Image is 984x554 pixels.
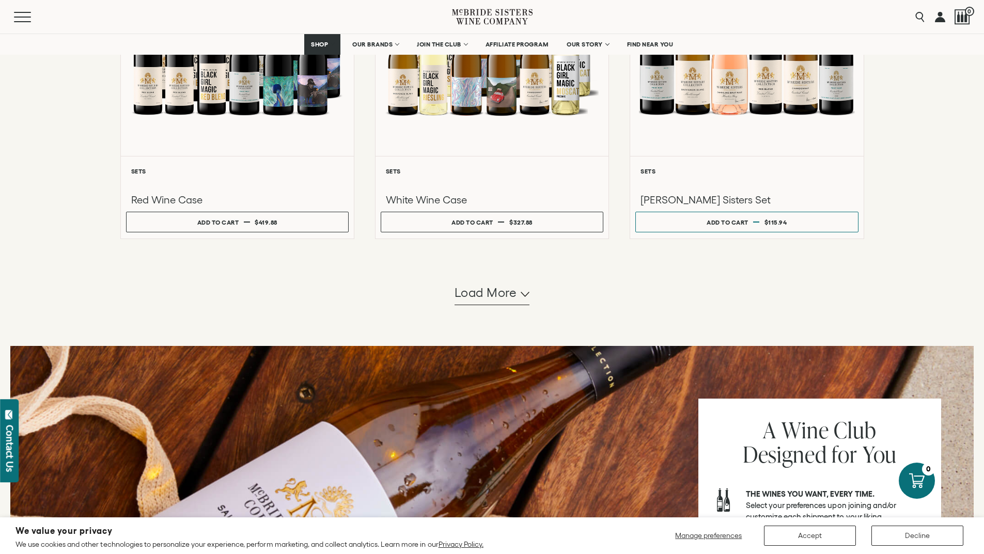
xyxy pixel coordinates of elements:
[834,415,876,445] span: Club
[746,489,874,498] strong: The wines you want, every time.
[131,193,343,207] h3: Red Wine Case
[560,34,615,55] a: OUR STORY
[707,215,748,230] div: Add to cart
[15,540,483,549] p: We use cookies and other technologies to personalize your experience, perform marketing, and coll...
[641,168,853,175] h6: Sets
[417,41,461,48] span: JOIN THE CLUB
[863,439,897,469] span: You
[479,34,555,55] a: AFFILIATE PROGRAM
[5,425,15,472] div: Contact Us
[832,439,857,469] span: for
[352,41,393,48] span: OUR BRANDS
[381,212,603,232] button: Add to cart $327.88
[15,527,483,535] h2: We value your privacy
[635,212,858,232] button: Add to cart $115.94
[126,212,349,232] button: Add to cart $419.88
[764,526,856,546] button: Accept
[743,439,827,469] span: Designed
[509,219,533,226] span: $327.88
[922,463,935,476] div: 0
[255,219,277,226] span: $419.88
[746,488,927,523] p: Select your preferences upon joining and/or customize each shipment to your liking.
[14,12,51,22] button: Mobile Menu Trigger
[455,284,517,302] span: Load more
[627,41,674,48] span: FIND NEAR YOU
[641,193,853,207] h3: [PERSON_NAME] Sisters Set
[197,215,239,230] div: Add to cart
[620,34,680,55] a: FIND NEAR YOU
[567,41,603,48] span: OUR STORY
[451,215,493,230] div: Add to cart
[439,540,483,548] a: Privacy Policy.
[764,219,787,226] span: $115.94
[311,41,329,48] span: SHOP
[782,415,829,445] span: Wine
[763,415,776,445] span: A
[386,168,598,175] h6: Sets
[675,531,742,540] span: Manage preferences
[386,193,598,207] h3: White Wine Case
[965,7,974,16] span: 0
[131,168,343,175] h6: Sets
[871,526,963,546] button: Decline
[304,34,340,55] a: SHOP
[410,34,474,55] a: JOIN THE CLUB
[455,280,530,305] button: Load more
[669,526,748,546] button: Manage preferences
[486,41,549,48] span: AFFILIATE PROGRAM
[346,34,405,55] a: OUR BRANDS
